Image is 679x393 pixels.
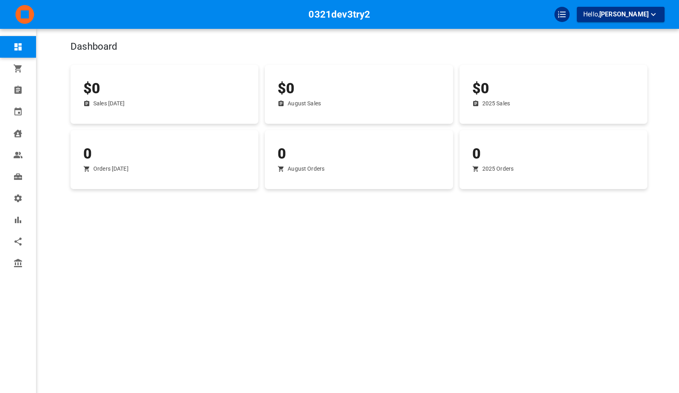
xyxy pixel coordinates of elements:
p: 2025 Sales [482,99,510,108]
p: August Orders [288,165,324,173]
span: 0 [278,145,286,162]
h6: 0321dev3try2 [308,7,370,22]
p: August Sales [288,99,321,108]
p: Sales Today [93,99,125,108]
p: Hello, [583,10,658,20]
img: company-logo [14,4,35,24]
span: $0 [278,80,294,97]
p: 2025 Orders [482,165,514,173]
h4: Dashboard [71,41,546,53]
span: $0 [472,80,489,97]
p: Orders Today [93,165,129,173]
span: $0 [83,80,100,97]
div: QuickStart Guide [554,7,570,22]
button: Hello,[PERSON_NAME] [577,7,665,22]
span: [PERSON_NAME] [599,10,649,18]
span: 0 [83,145,92,162]
span: 0 [472,145,481,162]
